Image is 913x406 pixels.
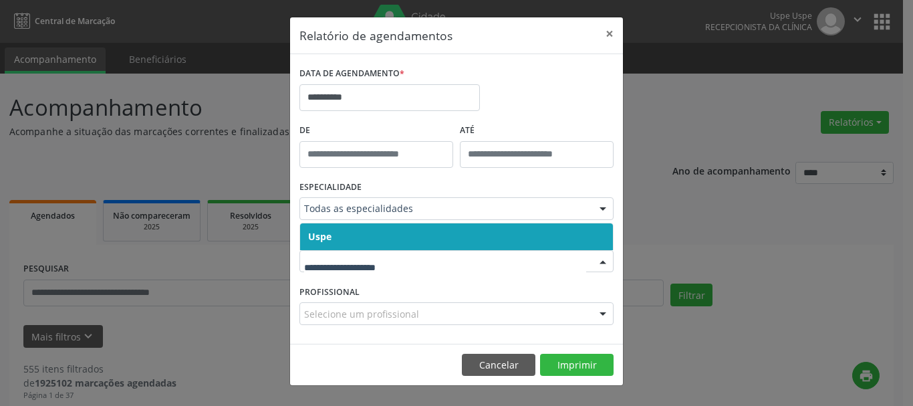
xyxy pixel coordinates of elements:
[299,27,452,44] h5: Relatório de agendamentos
[304,307,419,321] span: Selecione um profissional
[308,230,332,243] span: Uspe
[299,64,404,84] label: DATA DE AGENDAMENTO
[299,177,362,198] label: ESPECIALIDADE
[596,17,623,50] button: Close
[462,354,535,377] button: Cancelar
[299,120,453,141] label: De
[540,354,614,377] button: Imprimir
[304,202,586,215] span: Todas as especialidades
[299,282,360,302] label: PROFISSIONAL
[460,120,614,141] label: ATÉ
